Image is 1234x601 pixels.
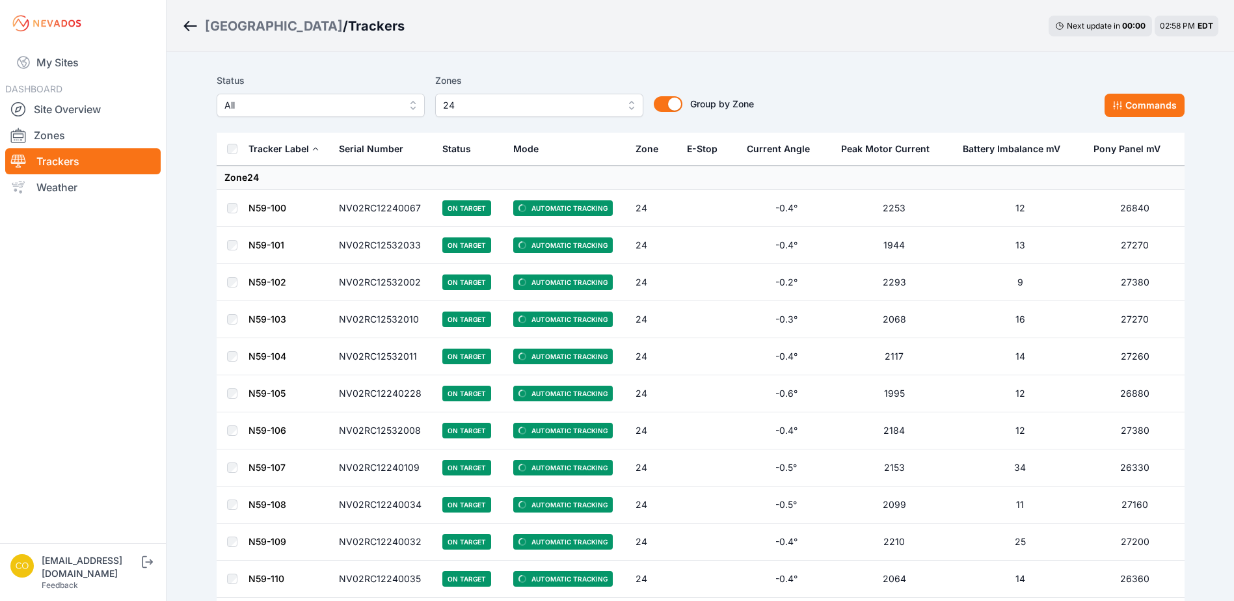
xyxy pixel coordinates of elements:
[343,17,348,35] span: /
[955,561,1086,598] td: 14
[331,227,435,264] td: NV02RC12532033
[1086,412,1184,449] td: 27380
[513,142,539,155] div: Mode
[833,487,954,524] td: 2099
[248,133,319,165] button: Tracker Label
[5,122,161,148] a: Zones
[955,449,1086,487] td: 34
[248,573,284,584] a: N59-110
[442,274,491,290] span: On Target
[513,534,613,550] span: Automatic Tracking
[331,449,435,487] td: NV02RC12240109
[628,487,679,524] td: 24
[339,142,403,155] div: Serial Number
[739,301,833,338] td: -0.3°
[1160,21,1195,31] span: 02:58 PM
[513,312,613,327] span: Automatic Tracking
[331,561,435,598] td: NV02RC12240035
[5,174,161,200] a: Weather
[1086,524,1184,561] td: 27200
[442,534,491,550] span: On Target
[331,375,435,412] td: NV02RC12240228
[833,449,954,487] td: 2153
[513,349,613,364] span: Automatic Tracking
[442,349,491,364] span: On Target
[217,166,1185,190] td: Zone 24
[248,388,286,399] a: N59-105
[248,202,286,213] a: N59-100
[5,47,161,78] a: My Sites
[1067,21,1120,31] span: Next update in
[955,264,1086,301] td: 9
[833,561,954,598] td: 2064
[348,17,405,35] h3: Trackers
[628,561,679,598] td: 24
[833,412,954,449] td: 2184
[636,133,669,165] button: Zone
[331,301,435,338] td: NV02RC12532010
[1105,94,1185,117] button: Commands
[217,73,425,88] label: Status
[955,227,1086,264] td: 13
[1093,142,1160,155] div: Pony Panel mV
[833,375,954,412] td: 1995
[205,17,343,35] div: [GEOGRAPHIC_DATA]
[513,386,613,401] span: Automatic Tracking
[628,338,679,375] td: 24
[182,9,405,43] nav: Breadcrumb
[628,524,679,561] td: 24
[42,580,78,590] a: Feedback
[687,133,728,165] button: E-Stop
[248,462,286,473] a: N59-107
[1086,561,1184,598] td: 26360
[331,264,435,301] td: NV02RC12532002
[435,94,643,117] button: 24
[628,227,679,264] td: 24
[442,142,471,155] div: Status
[739,227,833,264] td: -0.4°
[248,351,286,362] a: N59-104
[442,571,491,587] span: On Target
[739,524,833,561] td: -0.4°
[628,264,679,301] td: 24
[331,524,435,561] td: NV02RC12240032
[442,200,491,216] span: On Target
[1086,227,1184,264] td: 27270
[1122,21,1146,31] div: 00 : 00
[10,554,34,578] img: controlroomoperator@invenergy.com
[5,83,62,94] span: DASHBOARD
[833,190,954,227] td: 2253
[513,274,613,290] span: Automatic Tracking
[10,13,83,34] img: Nevados
[442,423,491,438] span: On Target
[248,142,309,155] div: Tracker Label
[331,412,435,449] td: NV02RC12532008
[513,237,613,253] span: Automatic Tracking
[513,460,613,475] span: Automatic Tracking
[331,190,435,227] td: NV02RC12240067
[248,314,286,325] a: N59-103
[955,301,1086,338] td: 16
[1086,264,1184,301] td: 27380
[1086,301,1184,338] td: 27270
[841,142,930,155] div: Peak Motor Current
[513,133,549,165] button: Mode
[442,312,491,327] span: On Target
[739,264,833,301] td: -0.2°
[217,94,425,117] button: All
[739,190,833,227] td: -0.4°
[443,98,617,113] span: 24
[1086,338,1184,375] td: 27260
[248,425,286,436] a: N59-106
[955,375,1086,412] td: 12
[513,200,613,216] span: Automatic Tracking
[1086,449,1184,487] td: 26330
[248,536,286,547] a: N59-109
[248,239,284,250] a: N59-101
[628,301,679,338] td: 24
[442,237,491,253] span: On Target
[833,264,954,301] td: 2293
[739,487,833,524] td: -0.5°
[739,375,833,412] td: -0.6°
[248,499,286,510] a: N59-108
